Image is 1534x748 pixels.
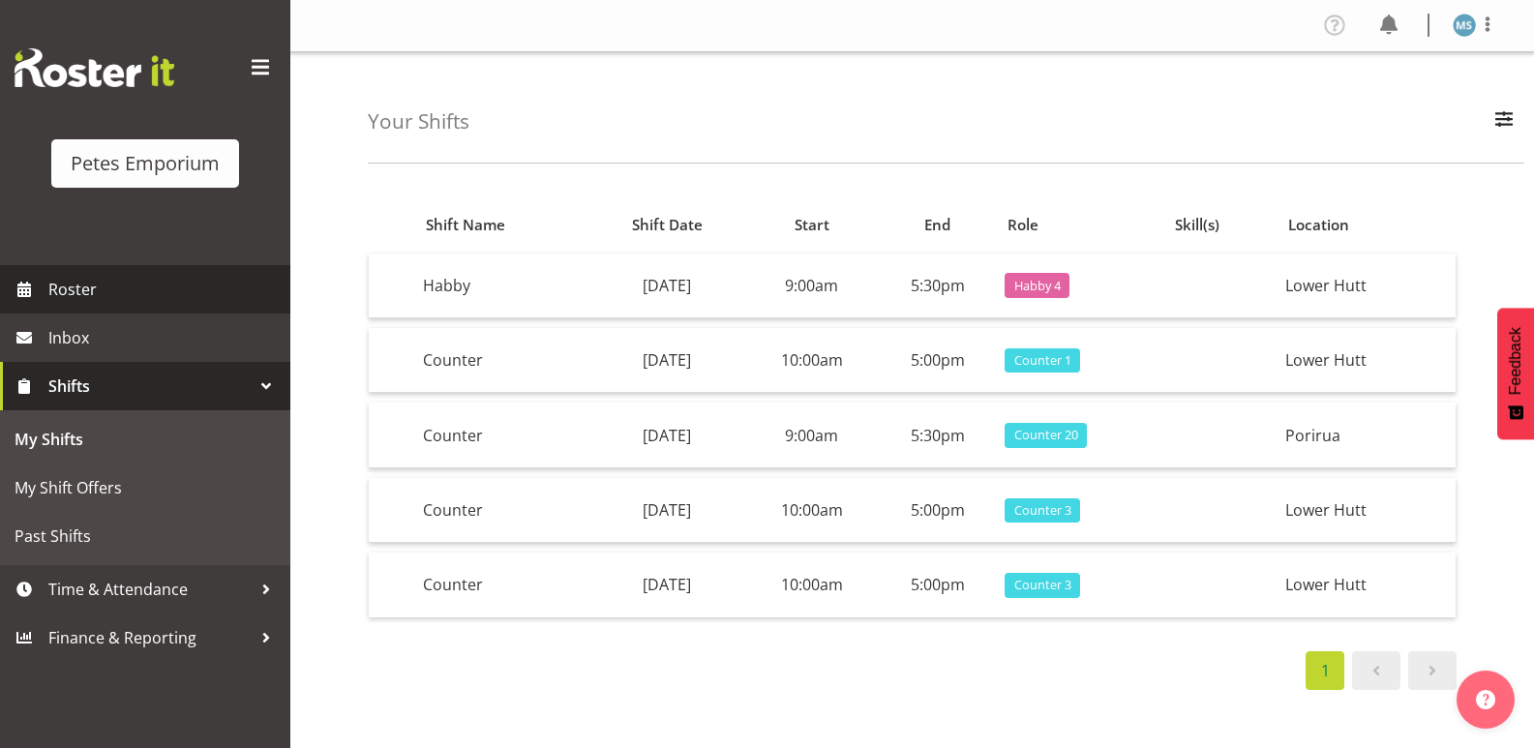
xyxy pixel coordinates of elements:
td: 10:00am [746,328,878,393]
span: Skill(s) [1175,214,1219,236]
td: 5:00pm [878,328,997,393]
span: My Shift Offers [15,473,276,502]
img: help-xxl-2.png [1476,690,1495,709]
td: Habby [415,254,588,318]
td: 9:00am [746,403,878,467]
td: Counter [415,553,588,616]
span: Start [795,214,829,236]
button: Filter Employees [1484,101,1524,143]
span: End [924,214,950,236]
span: Shifts [48,372,252,401]
td: Lower Hutt [1278,553,1456,616]
td: 5:00pm [878,553,997,616]
span: Location [1288,214,1349,236]
span: My Shifts [15,425,276,454]
td: Counter [415,478,588,543]
a: My Shifts [5,415,286,464]
td: Counter [415,403,588,467]
span: Counter 3 [1014,576,1071,594]
span: Shift Date [632,214,703,236]
span: Shift Name [426,214,505,236]
span: Inbox [48,323,281,352]
td: Lower Hutt [1278,254,1456,318]
td: 5:00pm [878,478,997,543]
td: [DATE] [587,478,745,543]
span: Finance & Reporting [48,623,252,652]
img: Rosterit website logo [15,48,174,87]
td: 10:00am [746,553,878,616]
button: Feedback - Show survey [1497,308,1534,439]
div: Petes Emporium [71,149,220,178]
span: Feedback [1507,327,1524,395]
span: Counter 3 [1014,501,1071,520]
span: Roster [48,275,281,304]
span: Counter 20 [1014,426,1078,444]
td: 5:30pm [878,254,997,318]
td: [DATE] [587,553,745,616]
span: Habby 4 [1014,277,1061,295]
span: Role [1008,214,1038,236]
span: Time & Attendance [48,575,252,604]
a: My Shift Offers [5,464,286,512]
h4: Your Shifts [368,110,469,133]
td: 10:00am [746,478,878,543]
td: Porirua [1278,403,1456,467]
td: [DATE] [587,403,745,467]
td: 5:30pm [878,403,997,467]
td: Lower Hutt [1278,328,1456,393]
img: maureen-sellwood712.jpg [1453,14,1476,37]
span: Counter 1 [1014,351,1071,370]
td: Lower Hutt [1278,478,1456,543]
td: [DATE] [587,254,745,318]
td: [DATE] [587,328,745,393]
a: Past Shifts [5,512,286,560]
span: Past Shifts [15,522,276,551]
td: 9:00am [746,254,878,318]
td: Counter [415,328,588,393]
